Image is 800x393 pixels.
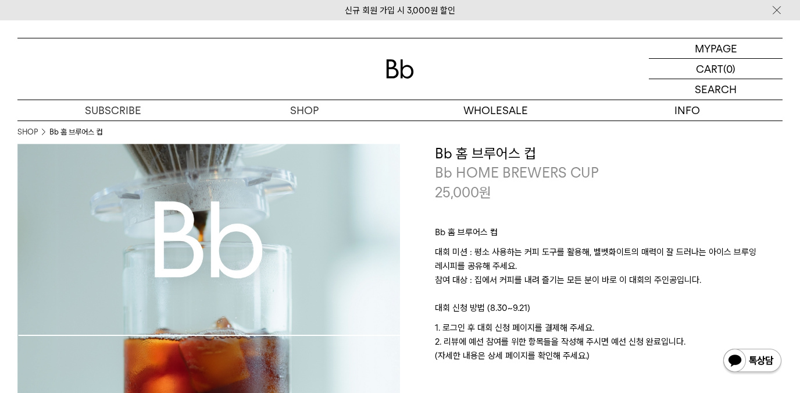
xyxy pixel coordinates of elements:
[722,348,783,376] img: 카카오톡 채널 1:1 채팅 버튼
[49,126,102,138] li: Bb 홈 브루어스 컵
[435,301,783,321] p: 대회 신청 방법 (8.30~9.21)
[649,38,783,59] a: MYPAGE
[386,59,414,79] img: 로고
[695,38,737,58] p: MYPAGE
[435,225,783,245] p: Bb 홈 브루어스 컵
[435,183,491,203] p: 25,000
[435,163,783,183] p: Bb HOME BREWERS CUP
[649,59,783,79] a: CART (0)
[696,59,723,79] p: CART
[695,79,737,100] p: SEARCH
[479,184,491,201] span: 원
[723,59,735,79] p: (0)
[591,100,783,121] p: INFO
[435,245,783,301] p: 대회 미션 : 평소 사용하는 커피 도구를 활용해, 벨벳화이트의 매력이 잘 드러나는 아이스 브루잉 레시피를 공유해 주세요. 참여 대상 : 집에서 커피를 내려 즐기는 모든 분이 ...
[345,5,455,16] a: 신규 회원 가입 시 3,000원 할인
[400,100,591,121] p: WHOLESALE
[435,144,783,164] h3: Bb 홈 브루어스 컵
[17,100,209,121] a: SUBSCRIBE
[17,126,38,138] a: SHOP
[209,100,400,121] a: SHOP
